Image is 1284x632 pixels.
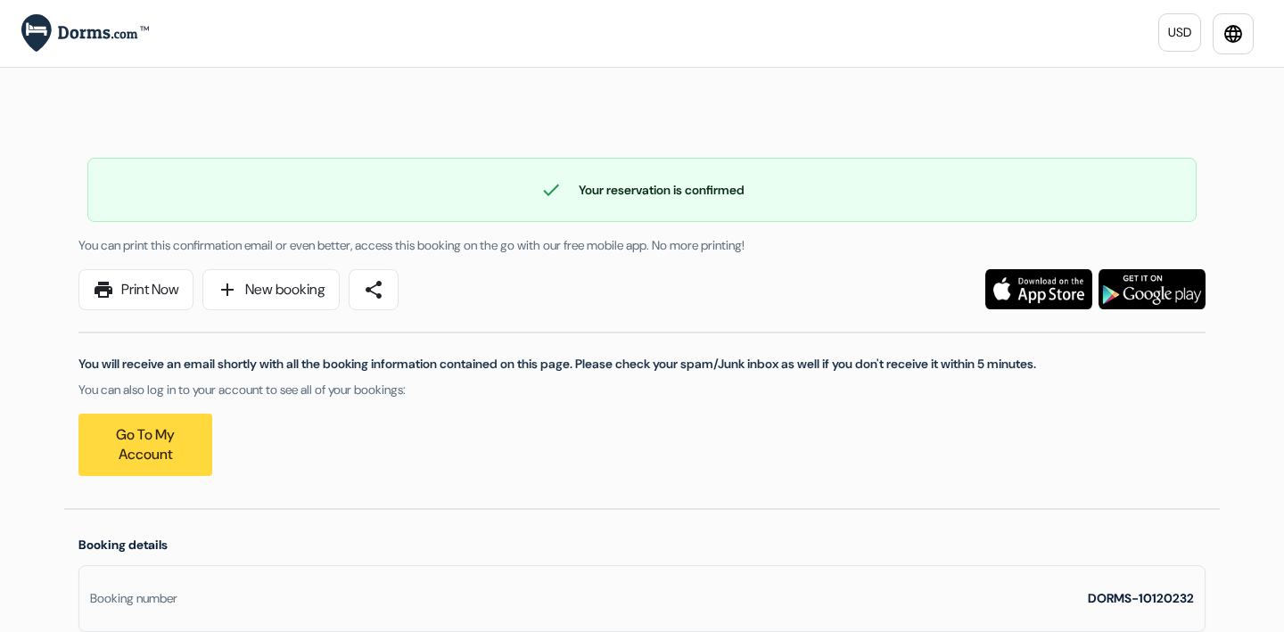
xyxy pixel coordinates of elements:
[78,414,212,476] a: Go to my account
[78,381,1206,399] p: You can also log in to your account to see all of your bookings:
[78,269,193,310] a: printPrint Now
[202,269,340,310] a: addNew booking
[21,14,149,53] img: Dorms.com
[217,279,238,300] span: add
[1222,23,1244,45] i: language
[1213,13,1254,54] a: language
[349,269,399,310] a: share
[93,279,114,300] span: print
[78,237,745,253] span: You can print this confirmation email or even better, access this booking on the go with our free...
[363,279,384,300] span: share
[78,355,1206,373] p: You will receive an email shortly with all the booking information contained on this page. Please...
[985,269,1092,309] img: Download the free application
[540,179,562,201] span: check
[78,537,168,553] span: Booking details
[90,589,177,608] div: Booking number
[88,179,1196,201] div: Your reservation is confirmed
[1099,269,1206,309] img: Download the free application
[1158,13,1201,52] a: USD
[1088,590,1194,606] strong: DORMS-10120232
